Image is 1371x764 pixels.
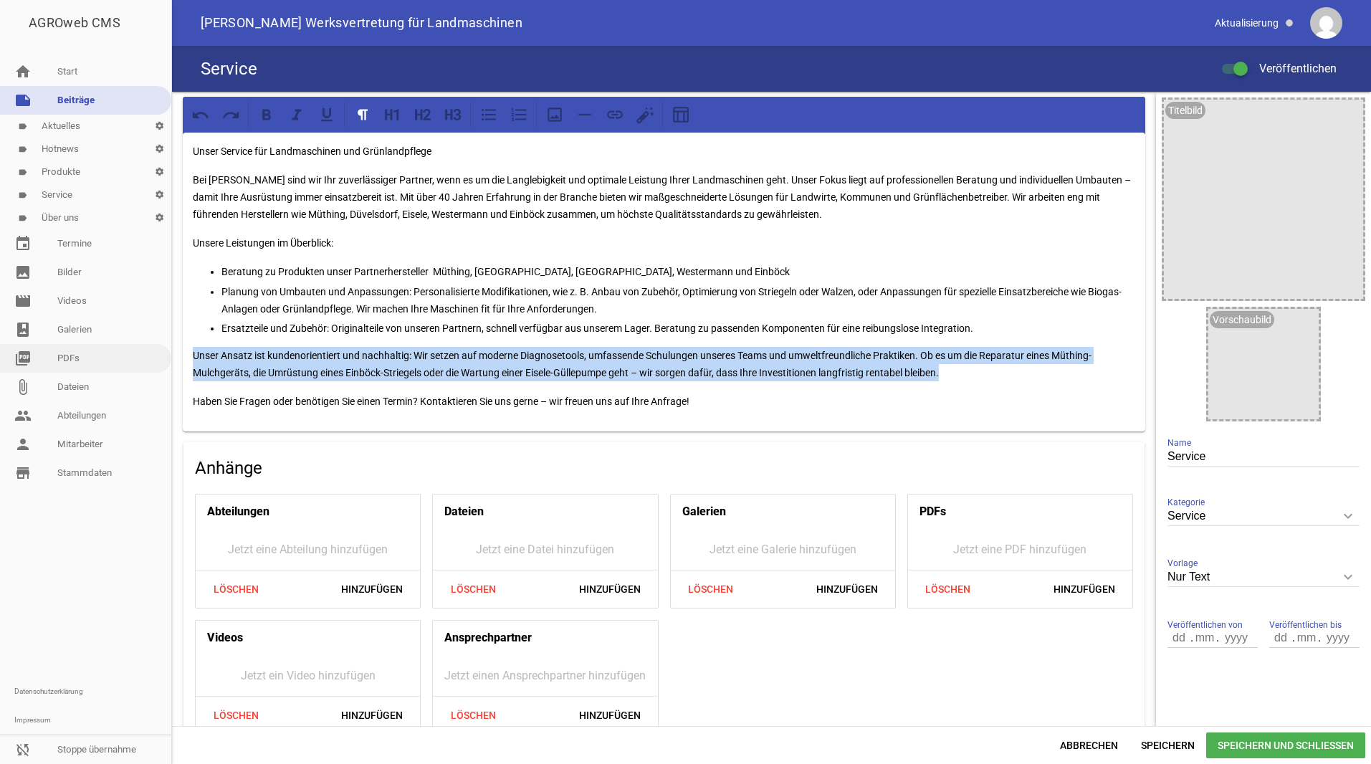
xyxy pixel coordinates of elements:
[1048,732,1129,758] span: Abbrechen
[221,283,1135,317] p: Planung von Umbauten und Anpassungen: Personalisierte Modifikationen, wie z. B. Anbau von Zubehör...
[14,350,32,367] i: picture_as_pdf
[14,464,32,482] i: store_mall_directory
[221,320,1135,337] p: Ersatzteile und Zubehör: Originalteile von unseren Partnern, schnell verfügbar aus unserem Lager....
[568,702,652,728] span: Hinzufügen
[805,576,889,602] span: Hinzufügen
[1269,618,1342,632] span: Veröffentlichen bis
[433,655,657,696] div: Jetzt einen Ansprechpartner hinzufügen
[677,576,745,602] span: Löschen
[196,655,420,696] div: Jetzt ein Video hinzufügen
[201,16,522,29] span: [PERSON_NAME] Werksvertretung für Landmaschinen
[148,206,171,229] i: settings
[14,63,32,80] i: home
[18,191,27,200] i: label
[439,702,507,728] span: Löschen
[14,436,32,453] i: person
[201,576,270,602] span: Löschen
[330,576,414,602] span: Hinzufügen
[201,57,257,80] h4: Service
[1242,62,1337,75] span: Veröffentlichen
[148,161,171,183] i: settings
[193,234,1135,252] p: Unsere Leistungen im Überblick:
[196,529,420,570] div: Jetzt eine Abteilung hinzufügen
[14,378,32,396] i: attach_file
[148,183,171,206] i: settings
[1319,629,1355,647] input: yyyy
[193,171,1135,223] p: Bei [PERSON_NAME] sind wir Ihr zuverlässiger Partner, wenn es um die Langlebigkeit und optimale L...
[207,500,269,523] h4: Abteilungen
[14,292,32,310] i: movie
[195,457,1133,479] h4: Anhänge
[1129,732,1206,758] span: Speichern
[1210,311,1274,328] div: Vorschaubild
[682,500,726,523] h4: Galerien
[148,115,171,138] i: settings
[1218,629,1253,647] input: yyyy
[207,626,243,649] h4: Videos
[14,321,32,338] i: photo_album
[1192,629,1218,647] input: mm
[671,529,895,570] div: Jetzt eine Galerie hinzufügen
[914,576,983,602] span: Löschen
[444,500,484,523] h4: Dateien
[439,576,507,602] span: Löschen
[14,407,32,424] i: people
[1269,629,1294,647] input: dd
[1206,732,1365,758] span: Speichern und Schließen
[148,138,171,161] i: settings
[14,92,32,109] i: note
[1167,618,1243,632] span: Veröffentlichen von
[919,500,946,523] h4: PDFs
[18,168,27,177] i: label
[201,702,270,728] span: Löschen
[193,143,1135,160] p: Unser Service für Landmaschinen und Grünlandpflege
[193,347,1135,381] p: Unser Ansatz ist kundenorientiert und nachhaltig: Wir setzen auf moderne Diagnosetools, umfassend...
[1042,576,1127,602] span: Hinzufügen
[14,235,32,252] i: event
[433,529,657,570] div: Jetzt eine Datei hinzufügen
[18,145,27,154] i: label
[444,626,532,649] h4: Ansprechpartner
[221,263,1135,280] p: Beratung zu Produkten unser Partnerhersteller Müthing, [GEOGRAPHIC_DATA], [GEOGRAPHIC_DATA], West...
[1167,629,1192,647] input: dd
[908,529,1132,570] div: Jetzt eine PDF hinzufügen
[1337,565,1360,588] i: keyboard_arrow_down
[330,702,414,728] span: Hinzufügen
[1294,629,1319,647] input: mm
[1337,505,1360,527] i: keyboard_arrow_down
[568,576,652,602] span: Hinzufügen
[18,122,27,131] i: label
[14,264,32,281] i: image
[18,214,27,223] i: label
[193,393,1135,410] p: Haben Sie Fragen oder benötigen Sie einen Termin? Kontaktieren Sie uns gerne – wir freuen uns auf...
[1165,102,1205,119] div: Titelbild
[14,741,32,758] i: sync_disabled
